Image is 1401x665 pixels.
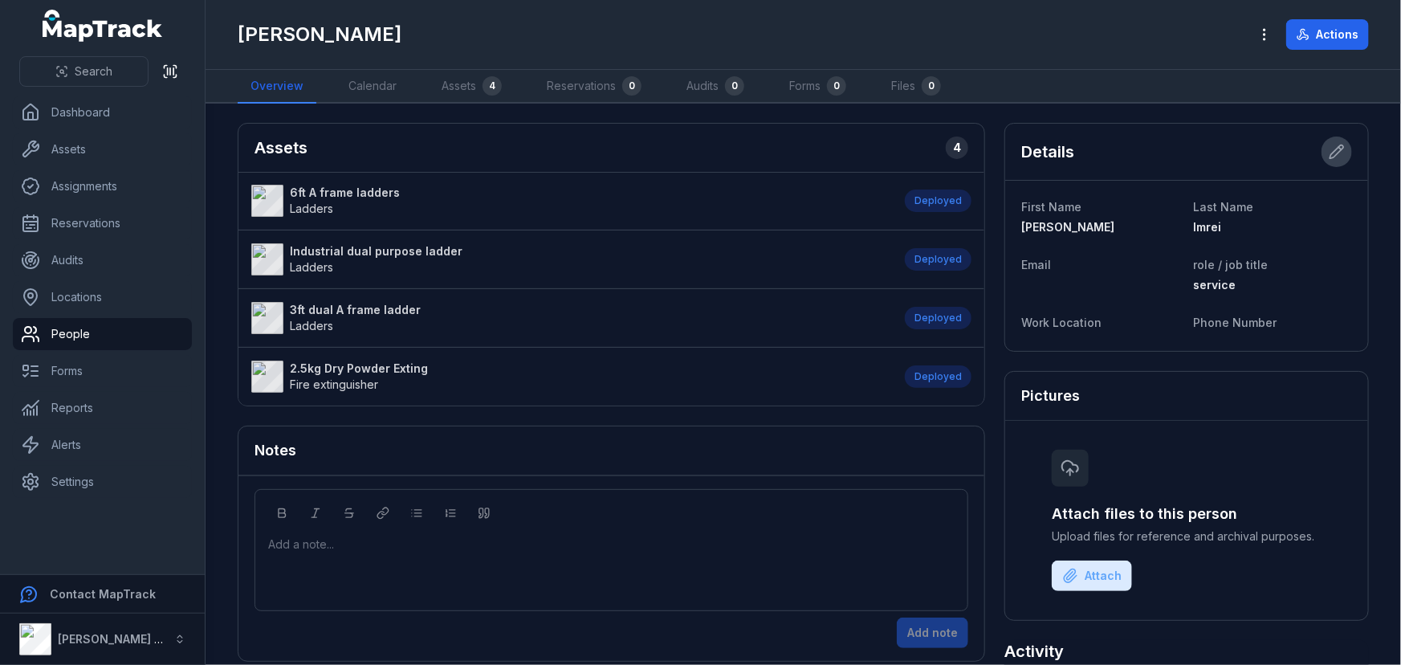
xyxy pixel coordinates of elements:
[13,318,192,350] a: People
[251,361,889,393] a: 2.5kg Dry Powder ExtingFire extinguisher
[1052,561,1132,591] button: Attach
[13,170,192,202] a: Assignments
[1193,316,1277,329] span: Phone Number
[290,361,428,377] strong: 2.5kg Dry Powder Exting
[1286,19,1369,50] button: Actions
[1004,640,1064,663] h2: Activity
[255,137,307,159] h2: Assets
[1021,385,1080,407] h3: Pictures
[238,22,401,47] h1: [PERSON_NAME]
[290,260,333,274] span: Ladders
[534,70,654,104] a: Reservations0
[251,185,889,217] a: 6ft A frame laddersLadders
[13,429,192,461] a: Alerts
[290,319,333,332] span: Ladders
[13,466,192,498] a: Settings
[50,587,156,601] strong: Contact MapTrack
[13,96,192,129] a: Dashboard
[290,185,400,201] strong: 6ft A frame ladders
[290,202,333,215] span: Ladders
[905,365,971,388] div: Deployed
[58,632,169,646] strong: [PERSON_NAME] Air
[827,76,846,96] div: 0
[75,63,112,80] span: Search
[1193,220,1221,234] span: Imrei
[429,70,515,104] a: Assets4
[1193,200,1253,214] span: Last Name
[251,243,889,275] a: Industrial dual purpose ladderLadders
[251,302,889,334] a: 3ft dual A frame ladderLadders
[1021,258,1051,271] span: Email
[290,377,378,391] span: Fire extinguisher
[905,190,971,212] div: Deployed
[13,244,192,276] a: Audits
[483,76,502,96] div: 4
[776,70,859,104] a: Forms0
[238,70,316,104] a: Overview
[946,137,968,159] div: 4
[336,70,409,104] a: Calendar
[255,439,296,462] h3: Notes
[19,56,149,87] button: Search
[922,76,941,96] div: 0
[13,392,192,424] a: Reports
[290,302,421,318] strong: 3ft dual A frame ladder
[905,307,971,329] div: Deployed
[1193,258,1268,271] span: role / job title
[13,281,192,313] a: Locations
[1021,220,1114,234] span: [PERSON_NAME]
[1021,200,1081,214] span: First Name
[905,248,971,271] div: Deployed
[878,70,954,104] a: Files0
[290,243,462,259] strong: Industrial dual purpose ladder
[725,76,744,96] div: 0
[1052,528,1322,545] span: Upload files for reference and archival purposes.
[1021,316,1102,329] span: Work Location
[13,207,192,239] a: Reservations
[1021,141,1074,163] h2: Details
[13,133,192,165] a: Assets
[622,76,641,96] div: 0
[1193,278,1236,292] span: service
[1052,503,1322,525] h3: Attach files to this person
[674,70,757,104] a: Audits0
[43,10,163,42] a: MapTrack
[13,355,192,387] a: Forms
